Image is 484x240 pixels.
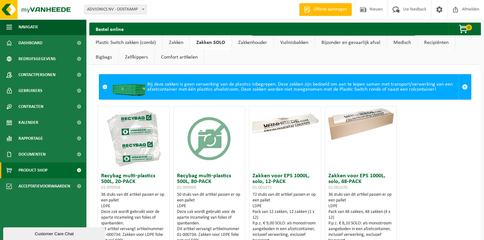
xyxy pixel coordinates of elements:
[84,5,147,14] span: ADVIONICS NV - OOSTKAMP
[111,74,458,99] div: Bij deze zakken is geen verwerking van de plastics inbegrepen. Deze zakken zijn bedoeld om aan te...
[18,19,38,35] span: Navigatie
[18,162,48,178] span: Product Shop
[89,23,130,35] h2: Bestel online
[18,67,55,83] span: Contactpersonen
[18,146,46,162] span: Documenten
[155,50,204,65] a: Comfort artikelen
[387,35,417,50] a: Medisch
[274,35,315,50] a: Vuilnisbakken
[253,203,318,209] div: LDPE
[328,209,393,221] div: Pack van 48 zakken, 48 zakken (4 x 12)
[101,203,166,209] div: LDPE
[448,23,480,35] button: 0
[177,209,242,226] div: Deze zak wordt gebruikt voor de aparte inzameling van folies of spanbanden.
[119,50,154,65] a: Zelfkippers
[18,35,42,51] span: Dashboard
[18,131,43,146] span: Rapportage
[18,115,38,131] span: Kalender
[101,209,166,226] div: Deze zak wordt gebruikt voor de aparte inzameling van folies of spanbanden.
[3,226,106,240] iframe: chat widget
[253,185,272,190] span: 01-001075
[101,185,120,190] span: 01-999958
[253,173,318,190] h3: Zakken voor EPS 1000L, solo, 12-PACK
[328,173,393,190] h3: Zakken voor EPS 1000L, solo, 48-PACK
[253,209,318,221] div: Pack van 12 zakken, 12 zakken (1 x 12)
[458,74,471,99] a: Sluit melding
[177,203,242,209] div: LDPE
[232,35,274,50] a: Zakkenhouder
[89,35,162,50] a: Plastic Switch zakken (combi)
[84,5,146,14] span: ADVIONICS NV - OOSTKAMP
[101,173,166,190] h3: Recybag multi-plastics 500L, 20-PACK
[18,99,43,115] span: Contracten
[418,35,455,50] a: Recipiënten
[312,6,348,13] span: Offerte aanvragen
[299,3,352,16] a: Offerte aanvragen
[466,25,472,31] span: 0
[190,35,231,50] a: Zakken SOLO
[315,35,387,50] a: Bijzonder en gevaarlijk afval
[328,185,348,190] span: 01-001076
[328,203,393,209] div: LDPE
[249,106,321,142] img: 01-001075
[177,185,196,190] span: 01-999969
[18,178,70,194] span: Acceptatievoorwaarden
[89,50,118,65] a: Bigbags
[111,78,147,96] img: HK-XC-20-GN-00.png
[177,173,242,190] h3: Recybag multi-plastics 500L, 80-PACK
[325,106,397,142] img: 01-001076
[18,51,56,67] span: Bedrijfsgegevens
[18,83,42,99] span: Gebruikers
[102,106,165,170] img: 01-999958
[177,106,241,170] img: 01-999969
[163,35,190,50] a: Zakken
